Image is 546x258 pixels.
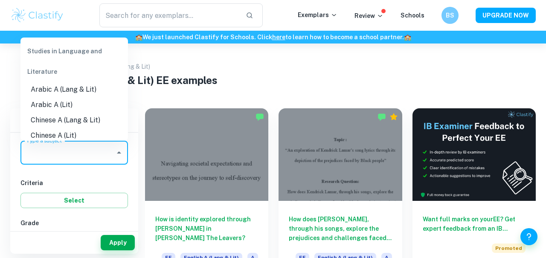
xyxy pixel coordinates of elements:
li: Arabic A (Lit) [20,97,128,113]
h6: How does [PERSON_NAME], through his songs, explore the prejudices and challenges faced by [DEMOGR... [289,215,392,243]
div: Studies in Language and Literature [20,41,128,82]
li: Chinese A (Lit) [20,128,128,143]
h6: Grade [20,218,128,228]
button: Help and Feedback [520,228,537,245]
p: Review [354,11,383,20]
button: BS [441,7,459,24]
span: 🏫 [135,34,142,41]
p: Exemplars [298,10,337,20]
h6: How is identity explored through [PERSON_NAME] in [PERSON_NAME] The Leavers? [155,215,258,243]
img: Clastify logo [10,7,64,24]
h6: Want full marks on your EE ? Get expert feedback from an IB examiner! [423,215,526,233]
span: Promoted [492,244,526,253]
a: Schools [401,12,424,19]
button: Select [20,193,128,208]
h6: Criteria [20,178,128,188]
div: Premium [389,113,398,121]
h6: BS [445,11,455,20]
h6: Filter exemplars [10,108,138,132]
button: Close [113,147,125,159]
img: Marked [378,113,386,121]
h6: We just launched Clastify for Schools. Click to learn how to become a school partner. [2,32,544,42]
a: here [272,34,285,41]
li: Chinese A (Lang & Lit) [20,113,128,128]
button: Apply [101,235,135,250]
img: Thumbnail [412,108,536,201]
img: Marked [256,113,264,121]
li: Arabic A (Lang & Lit) [20,82,128,97]
input: Search for any exemplars... [99,3,239,27]
button: UPGRADE NOW [476,8,536,23]
h1: IB English A (Lang & Lit) EE examples [37,72,510,88]
span: 🏫 [404,34,411,41]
